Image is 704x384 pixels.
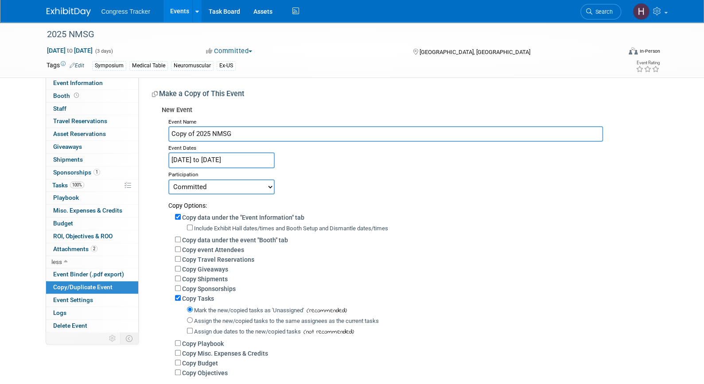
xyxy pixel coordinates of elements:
a: Edit [70,62,84,69]
span: Booth [53,92,81,99]
div: Copy Options: [168,194,651,210]
a: Attachments2 [46,243,138,256]
div: 2025 NMSG [44,27,608,43]
a: ROI, Objectives & ROO [46,230,138,243]
span: Search [592,8,613,15]
span: Attachments [53,245,97,252]
td: Personalize Event Tab Strip [105,333,121,344]
label: Include Exhibit Hall dates/times and Booth Setup and Dismantle dates/times [194,225,388,232]
span: Shipments [53,156,83,163]
a: Logs [46,307,138,319]
a: Event Settings [46,294,138,306]
div: Event Rating [635,61,659,65]
span: Logs [53,309,66,316]
span: 1 [93,169,100,175]
span: Event Information [53,79,103,86]
label: Assign due dates to the new/copied tasks [194,328,301,335]
span: Booth not reserved yet [72,92,81,99]
span: Copy/Duplicate Event [53,283,113,291]
label: Copy Playbook [182,340,224,347]
div: Make a Copy of This Event [152,89,651,102]
label: Copy event Attendees [182,246,244,253]
label: Copy Objectives [182,369,228,376]
span: Misc. Expenses & Credits [53,207,122,214]
a: Shipments [46,154,138,166]
label: Copy Travel Reservations [182,256,254,263]
label: Copy data under the "Event Information" tab [182,214,304,221]
div: Event Dates [168,142,651,152]
span: Budget [53,220,73,227]
span: [GEOGRAPHIC_DATA], [GEOGRAPHIC_DATA] [420,49,530,55]
img: Heather Jones [633,3,650,20]
span: (not recommended) [301,327,354,337]
div: In-Person [639,48,660,54]
td: Tags [47,61,84,71]
div: Event Name [168,116,651,126]
a: Giveaways [46,141,138,153]
a: Event Information [46,77,138,89]
label: Copy Giveaways [182,266,228,273]
label: Copy Shipments [182,275,228,283]
a: Sponsorships1 [46,167,138,179]
span: Tasks [52,182,84,189]
a: Booth [46,90,138,102]
a: Playbook [46,192,138,204]
span: Congress Tracker [101,8,150,15]
label: Assign the new/copied tasks to the same assignees as the current tasks [194,318,379,324]
label: Copy Sponsorships [182,285,236,292]
img: Format-Inperson.png [629,47,638,54]
a: Staff [46,103,138,115]
span: Travel Reservations [53,117,107,124]
div: Participation [168,168,651,179]
span: Giveaways [53,143,82,150]
td: Toggle Event Tabs [120,333,138,344]
a: Tasks100% [46,179,138,192]
span: Asset Reservations [53,130,106,137]
span: less [51,258,62,265]
span: Delete Event [53,322,87,329]
label: Copy Tasks [182,295,214,302]
a: Event Binder (.pdf export) [46,268,138,281]
a: Asset Reservations [46,128,138,140]
span: ROI, Objectives & ROO [53,233,113,240]
span: Playbook [53,194,79,201]
a: Delete Event [46,320,138,332]
div: New Event [162,105,651,116]
div: Neuromuscular [171,61,214,70]
span: 2 [91,245,97,252]
a: less [46,256,138,268]
span: Event Binder (.pdf export) [53,271,124,278]
div: Ex-US [217,61,236,70]
a: Misc. Expenses & Credits [46,205,138,217]
span: [DATE] [DATE] [47,47,93,54]
span: Event Settings [53,296,93,303]
a: Budget [46,217,138,230]
a: Copy/Duplicate Event [46,281,138,294]
label: Copy Budget [182,360,218,367]
a: Travel Reservations [46,115,138,128]
span: Staff [53,105,66,112]
label: Copy data under the event "Booth" tab [182,237,288,244]
label: Copy Misc. Expenses & Credits [182,350,268,357]
label: Mark the new/copied tasks as 'Unassigned' [194,307,304,314]
a: Search [580,4,621,19]
span: (3 days) [94,48,113,54]
img: ExhibitDay [47,8,91,16]
span: 100% [70,182,84,188]
div: Medical Table [129,61,168,70]
span: Sponsorships [53,169,100,176]
button: Committed [203,47,256,56]
span: to [66,47,74,54]
div: Symposium [92,61,126,70]
div: Event Format [569,46,660,59]
span: (recommended) [304,306,347,315]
